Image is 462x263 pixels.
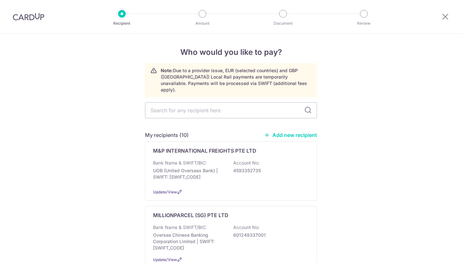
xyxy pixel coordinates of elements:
p: Recipient [98,20,146,27]
a: Update/View [153,257,177,262]
p: Review [340,20,388,27]
p: Account No: [233,224,260,231]
h4: Who would you like to pay? [145,47,317,58]
p: 601249337001 [233,232,305,238]
a: Add new recipient [264,132,317,138]
h5: My recipients (10) [145,131,189,139]
p: 4593352735 [233,167,305,174]
input: Search for any recipient here [145,102,317,118]
p: Account No: [233,160,260,166]
p: M&P INTERNATIONAL FREIGHTS PTE LTD [153,147,256,155]
p: Due to a provider issue, EUR (selected countries) and GBP ([GEOGRAPHIC_DATA]) Local Rail payments... [161,67,312,93]
strong: Note: [161,68,173,73]
p: Oversea Chinese Banking Corporation Limited | SWIFT: [SWIFT_CODE] [153,232,225,251]
a: Update/View [153,190,177,194]
p: MILLIONPARCEL (SG) PTE LTD [153,211,228,219]
p: Amount [179,20,226,27]
p: UOB (United Overseas Bank) | SWIFT: [SWIFT_CODE] [153,167,225,180]
p: Bank Name & SWIFT/BIC: [153,224,207,231]
p: Document [259,20,307,27]
img: CardUp [13,13,44,21]
p: Bank Name & SWIFT/BIC: [153,160,207,166]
